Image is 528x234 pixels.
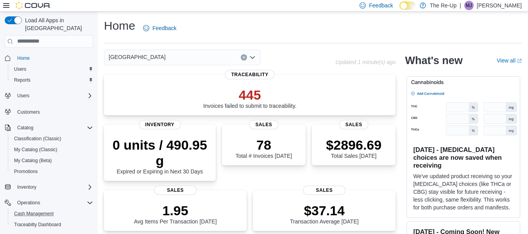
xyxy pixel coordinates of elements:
p: $37.14 [290,203,359,218]
span: Customers [14,107,93,116]
span: My Catalog (Beta) [14,157,52,164]
button: Inventory [2,182,96,193]
button: Reports [8,75,96,86]
p: [PERSON_NAME] [477,1,522,10]
h3: [DATE] - [MEDICAL_DATA] choices are now saved when receiving [413,146,514,169]
p: We've updated product receiving so your [MEDICAL_DATA] choices (like THCa or CBG) stay visible fo... [413,172,514,211]
span: Cash Management [14,211,54,217]
a: Customers [14,107,43,117]
span: Operations [17,200,40,206]
span: My Catalog (Classic) [14,146,57,153]
div: Expired or Expiring in Next 30 Days [110,137,209,175]
p: | [460,1,461,10]
span: Promotions [11,167,93,176]
span: Home [14,53,93,63]
a: Feedback [140,20,179,36]
a: Reports [11,75,34,85]
span: Promotions [14,168,38,175]
span: Traceabilty Dashboard [11,220,93,229]
input: Dark Mode [399,2,416,10]
button: Users [2,90,96,101]
span: Traceabilty Dashboard [14,221,61,228]
button: Clear input [241,54,247,61]
span: Home [17,55,30,61]
button: Home [2,52,96,64]
span: Sales [249,120,278,129]
h2: What's new [405,54,462,67]
span: Classification (Classic) [14,136,61,142]
span: Sales [303,186,346,195]
p: 0 units / 490.95 g [110,137,209,168]
a: My Catalog (Beta) [11,156,55,165]
button: My Catalog (Classic) [8,144,96,155]
span: Load All Apps in [GEOGRAPHIC_DATA] [22,16,93,32]
div: Transaction Average [DATE] [290,203,359,225]
div: Total # Invoices [DATE] [236,137,292,159]
span: Inventory [139,120,181,129]
p: The Re-Up [430,1,456,10]
span: Customers [17,109,40,115]
span: Catalog [17,125,33,131]
button: Users [14,91,32,100]
a: View allExternal link [497,57,522,64]
span: Reports [11,75,93,85]
button: Classification (Classic) [8,133,96,144]
h1: Home [104,18,135,34]
button: Inventory [14,182,39,192]
span: MJ [466,1,472,10]
span: Traceability [225,70,275,79]
button: Promotions [8,166,96,177]
a: Home [14,54,33,63]
span: My Catalog (Beta) [11,156,93,165]
div: Invoices failed to submit to traceability. [203,87,297,109]
button: Customers [2,106,96,117]
span: Classification (Classic) [11,134,93,143]
button: Users [8,64,96,75]
div: Total Sales [DATE] [326,137,381,159]
button: Open list of options [249,54,256,61]
button: Catalog [14,123,36,132]
a: Promotions [11,167,41,176]
span: Operations [14,198,93,207]
span: Feedback [152,24,176,32]
div: Avg Items Per Transaction [DATE] [134,203,217,225]
a: Classification (Classic) [11,134,64,143]
span: Sales [154,186,197,195]
a: My Catalog (Classic) [11,145,61,154]
span: [GEOGRAPHIC_DATA] [109,52,166,62]
p: 445 [203,87,297,103]
span: Users [17,93,29,99]
svg: External link [517,59,522,63]
span: Cash Management [11,209,93,218]
img: Cova [16,2,51,9]
p: Updated 1 minute(s) ago [335,59,396,65]
span: Catalog [14,123,93,132]
button: Traceabilty Dashboard [8,219,96,230]
p: 1.95 [134,203,217,218]
button: Cash Management [8,208,96,219]
button: Operations [2,197,96,208]
p: $2896.69 [326,137,381,153]
a: Users [11,64,29,74]
p: 78 [236,137,292,153]
button: Operations [14,198,43,207]
span: Sales [339,120,369,129]
span: Users [11,64,93,74]
span: Inventory [14,182,93,192]
a: Traceabilty Dashboard [11,220,64,229]
span: Users [14,66,26,72]
button: Catalog [2,122,96,133]
div: Megan Jackson [464,1,474,10]
a: Cash Management [11,209,57,218]
span: My Catalog (Classic) [11,145,93,154]
span: Users [14,91,93,100]
span: Reports [14,77,30,83]
span: Inventory [17,184,36,190]
button: My Catalog (Beta) [8,155,96,166]
span: Feedback [369,2,393,9]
